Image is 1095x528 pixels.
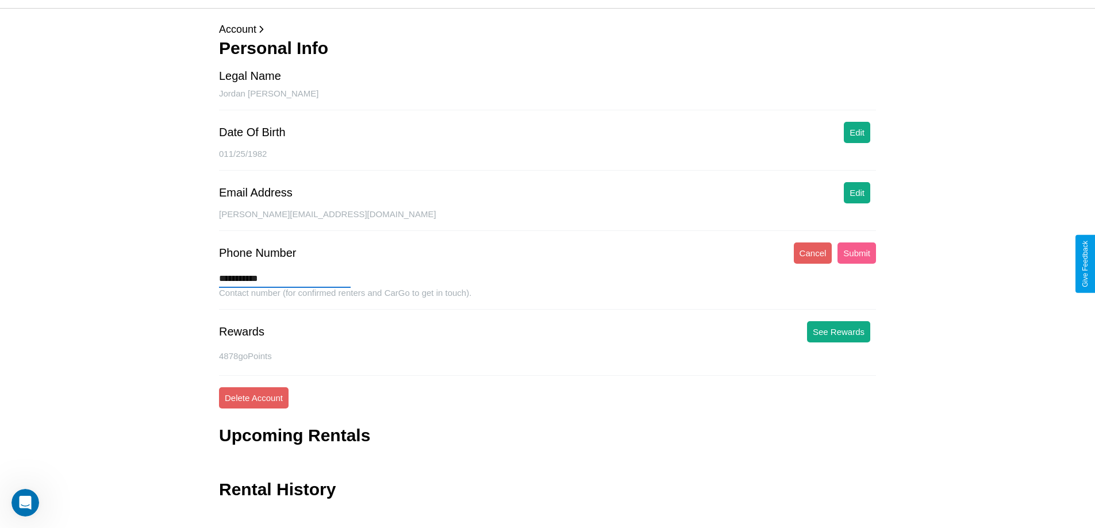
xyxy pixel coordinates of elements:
[219,38,876,58] h3: Personal Info
[219,88,876,110] div: Jordan [PERSON_NAME]
[219,288,876,310] div: Contact number (for confirmed renters and CarGo to get in touch).
[844,122,870,143] button: Edit
[794,242,832,264] button: Cancel
[837,242,876,264] button: Submit
[219,480,336,499] h3: Rental History
[219,246,297,260] div: Phone Number
[219,426,370,445] h3: Upcoming Rentals
[219,348,876,364] p: 4878 goPoints
[1081,241,1089,287] div: Give Feedback
[219,186,293,199] div: Email Address
[219,325,264,338] div: Rewards
[219,387,289,408] button: Delete Account
[219,20,876,38] p: Account
[219,126,286,139] div: Date Of Birth
[219,70,281,83] div: Legal Name
[11,489,39,517] iframe: Intercom live chat
[219,209,876,231] div: [PERSON_NAME][EMAIL_ADDRESS][DOMAIN_NAME]
[219,149,876,171] div: 011/25/1982
[844,182,870,203] button: Edit
[807,321,870,342] button: See Rewards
